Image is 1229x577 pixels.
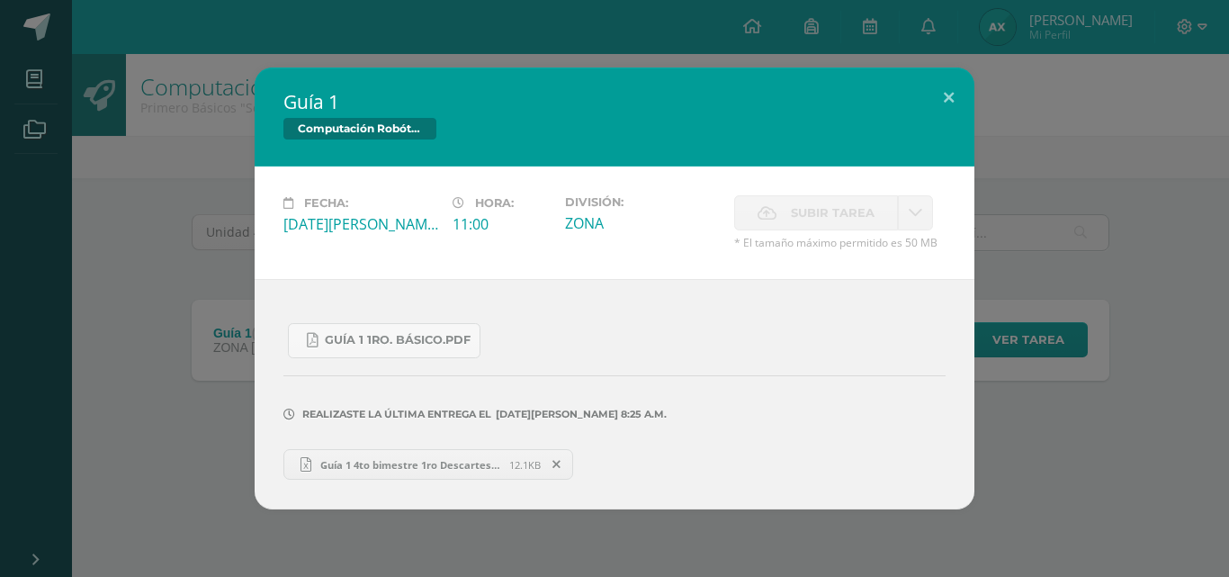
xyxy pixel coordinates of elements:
a: Guía 1 1ro. Básico.pdf [288,323,480,358]
a: La fecha de entrega ha expirado [898,195,933,230]
span: Subir tarea [791,196,875,230]
span: Guía 1 4to bimestre 1ro Descartes [PERSON_NAME].xlsx [311,458,509,472]
span: Guía 1 1ro. Básico.pdf [325,333,471,347]
label: La fecha de entrega ha expirado [734,195,898,230]
span: 12.1KB [509,458,541,472]
span: * El tamaño máximo permitido es 50 MB [734,235,946,250]
span: [DATE][PERSON_NAME] 8:25 a.m. [491,414,667,415]
div: ZONA [565,213,720,233]
span: Hora: [475,196,514,210]
span: Remover entrega [542,455,572,474]
span: Fecha: [304,196,348,210]
a: Guía 1 4to bimestre 1ro Descartes [PERSON_NAME].xlsx 12.1KB [283,449,573,480]
label: División: [565,195,720,209]
span: Computación Robótica [283,118,436,140]
div: [DATE][PERSON_NAME] [283,214,438,234]
button: Close (Esc) [923,68,974,129]
span: Realizaste la última entrega el [302,408,491,420]
div: 11:00 [453,214,551,234]
h2: Guía 1 [283,89,946,114]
